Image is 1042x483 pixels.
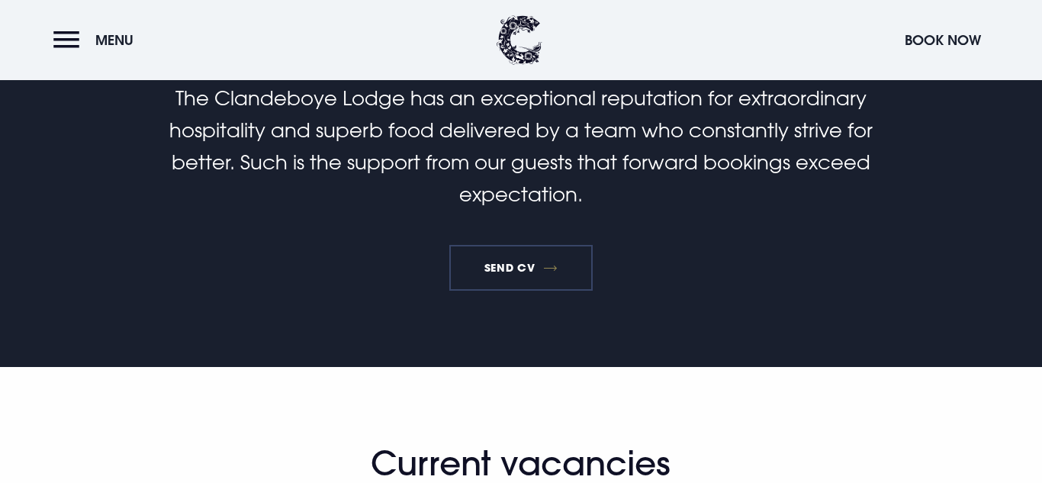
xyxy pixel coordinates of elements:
button: Menu [53,24,141,56]
span: Menu [95,31,133,49]
a: SEND CV [449,245,593,291]
button: Book Now [897,24,989,56]
img: Clandeboye Lodge [497,15,542,65]
p: The Clandeboye Lodge has an exceptional reputation for extraordinary hospitality and superb food ... [158,82,884,211]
